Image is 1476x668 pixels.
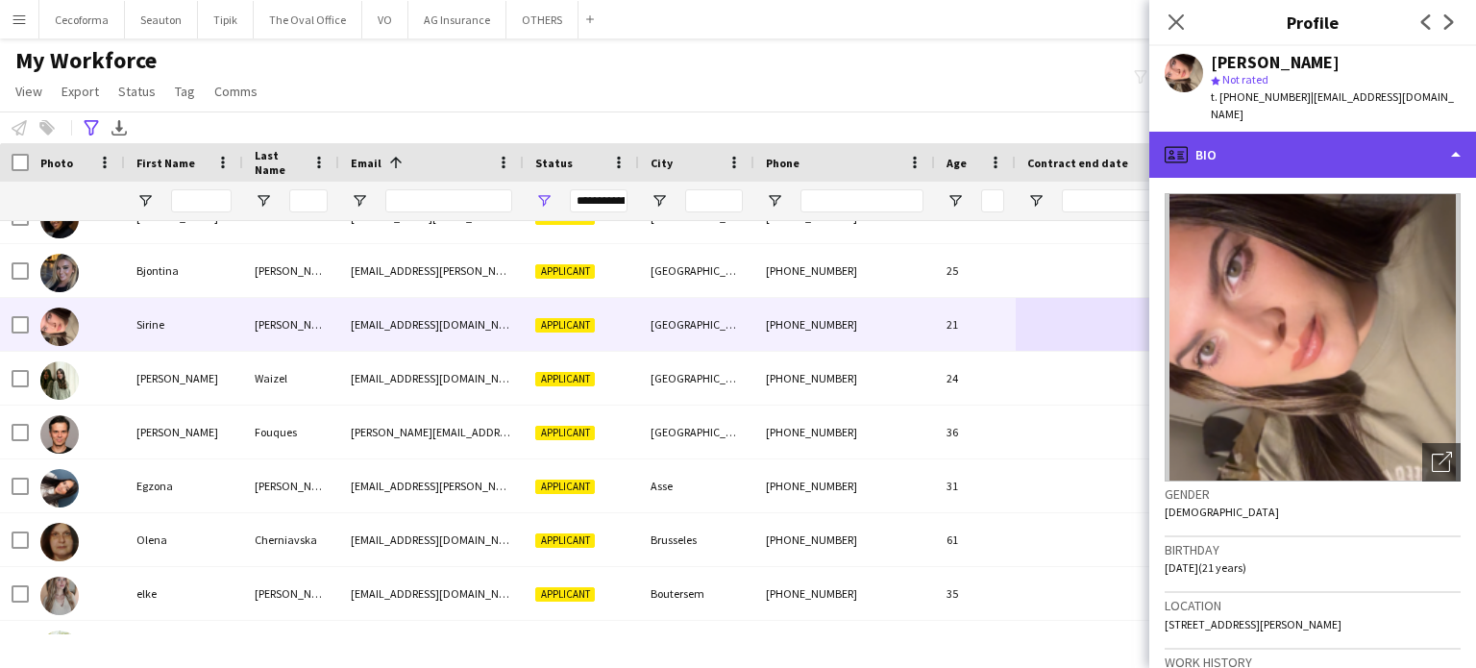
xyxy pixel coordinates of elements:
[935,298,1016,351] div: 21
[651,156,673,170] span: City
[1165,541,1461,558] h3: Birthday
[255,192,272,210] button: Open Filter Menu
[39,1,125,38] button: Cecoforma
[639,459,754,512] div: Asse
[935,459,1016,512] div: 31
[1165,617,1341,631] span: [STREET_ADDRESS][PERSON_NAME]
[535,533,595,548] span: Applicant
[351,192,368,210] button: Open Filter Menu
[935,352,1016,405] div: 24
[125,406,243,458] div: [PERSON_NAME]
[1165,597,1461,614] h3: Location
[136,192,154,210] button: Open Filter Menu
[639,567,754,620] div: Boutersem
[535,372,595,386] span: Applicant
[754,298,935,351] div: [PHONE_NUMBER]
[125,567,243,620] div: elke
[15,46,157,75] span: My Workforce
[1165,485,1461,503] h3: Gender
[125,1,198,38] button: Seauton
[214,83,258,100] span: Comms
[171,189,232,212] input: First Name Filter Input
[118,83,156,100] span: Status
[339,244,524,297] div: [EMAIL_ADDRESS][PERSON_NAME][DOMAIN_NAME]
[535,156,573,170] span: Status
[40,156,73,170] span: Photo
[125,298,243,351] div: Sirine
[935,567,1016,620] div: 35
[40,523,79,561] img: Olena Cherniavska
[339,352,524,405] div: [EMAIL_ADDRESS][DOMAIN_NAME]
[506,1,578,38] button: OTHERS
[535,480,595,494] span: Applicant
[339,567,524,620] div: [EMAIL_ADDRESS][DOMAIN_NAME]
[175,83,195,100] span: Tag
[651,192,668,210] button: Open Filter Menu
[339,513,524,566] div: [EMAIL_ADDRESS][DOMAIN_NAME]
[254,1,362,38] button: The Oval Office
[351,156,381,170] span: Email
[136,156,195,170] span: First Name
[243,352,339,405] div: Waizel
[243,406,339,458] div: Fouques
[1211,89,1311,104] span: t. [PHONE_NUMBER]
[385,189,512,212] input: Email Filter Input
[754,244,935,297] div: [PHONE_NUMBER]
[339,406,524,458] div: [PERSON_NAME][EMAIL_ADDRESS][DOMAIN_NAME]
[207,79,265,104] a: Comms
[535,587,595,602] span: Applicant
[125,459,243,512] div: Egzona
[639,406,754,458] div: [GEOGRAPHIC_DATA]
[935,406,1016,458] div: 36
[54,79,107,104] a: Export
[1165,560,1246,575] span: [DATE] (21 years)
[255,148,305,177] span: Last Name
[947,192,964,210] button: Open Filter Menu
[125,513,243,566] div: Olena
[947,156,967,170] span: Age
[800,189,923,212] input: Phone Filter Input
[125,244,243,297] div: Bjontina
[362,1,408,38] button: VO
[935,513,1016,566] div: 61
[80,116,103,139] app-action-btn: Advanced filters
[1027,156,1128,170] span: Contract end date
[1222,72,1268,87] span: Not rated
[40,577,79,615] img: elke van den Broeck
[1422,443,1461,482] div: Open photos pop-in
[754,567,935,620] div: [PHONE_NUMBER]
[243,459,339,512] div: [PERSON_NAME]
[639,513,754,566] div: Brusseles
[535,192,553,210] button: Open Filter Menu
[339,459,524,512] div: [EMAIL_ADDRESS][PERSON_NAME][DOMAIN_NAME]
[766,156,799,170] span: Phone
[1027,192,1045,210] button: Open Filter Menu
[125,352,243,405] div: [PERSON_NAME]
[1149,132,1476,178] div: Bio
[167,79,203,104] a: Tag
[685,189,743,212] input: City Filter Input
[61,83,99,100] span: Export
[1149,10,1476,35] h3: Profile
[339,298,524,351] div: [EMAIL_ADDRESS][DOMAIN_NAME]
[639,352,754,405] div: [GEOGRAPHIC_DATA]
[639,298,754,351] div: [GEOGRAPHIC_DATA]
[40,361,79,400] img: Daniela Waizel
[535,318,595,333] span: Applicant
[1165,193,1461,482] img: Crew avatar or photo
[1211,54,1340,71] div: [PERSON_NAME]
[243,298,339,351] div: [PERSON_NAME]
[40,415,79,454] img: David Fouques
[40,308,79,346] img: Sirine Ben Ammar
[198,1,254,38] button: Tipik
[766,192,783,210] button: Open Filter Menu
[15,83,42,100] span: View
[40,469,79,507] img: Egzona Mehmeti
[289,189,328,212] input: Last Name Filter Input
[1211,89,1454,121] span: | [EMAIL_ADDRESS][DOMAIN_NAME]
[754,513,935,566] div: [PHONE_NUMBER]
[639,244,754,297] div: [GEOGRAPHIC_DATA] - [GEOGRAPHIC_DATA]
[40,254,79,292] img: Bjontina Hoxha
[243,513,339,566] div: Cherniavska
[1062,189,1196,212] input: Contract end date Filter Input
